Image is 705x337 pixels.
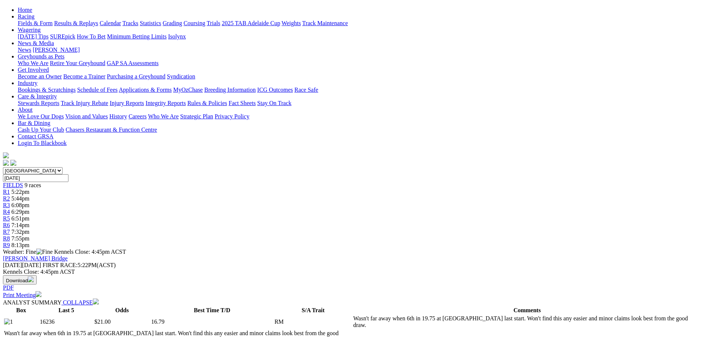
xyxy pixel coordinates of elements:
[207,20,220,26] a: Trials
[145,100,186,106] a: Integrity Reports
[18,120,50,126] a: Bar & Dining
[18,33,702,40] div: Wagering
[3,215,10,222] span: R5
[50,33,75,40] a: SUREpick
[180,113,213,119] a: Strategic Plan
[3,262,22,268] span: [DATE]
[18,87,702,93] div: Industry
[18,113,64,119] a: We Love Our Dogs
[18,127,702,133] div: Bar & Dining
[122,20,138,26] a: Tracks
[3,160,9,166] img: facebook.svg
[11,229,30,235] span: 7:32pm
[107,33,167,40] a: Minimum Betting Limits
[257,87,293,93] a: ICG Outcomes
[3,242,10,248] a: R9
[107,60,159,66] a: GAP SA Assessments
[3,189,10,195] a: R1
[93,299,99,304] img: chevron-down-white.svg
[63,299,93,306] span: COLLAPSE
[54,249,126,255] span: Kennels Close: 4:45pm ACST
[36,291,41,297] img: printer.svg
[3,152,9,158] img: logo-grsa-white.png
[18,140,67,146] a: Login To Blackbook
[61,100,108,106] a: Track Injury Rebate
[257,100,291,106] a: Stay On Track
[65,113,108,119] a: Vision and Values
[18,107,33,113] a: About
[4,319,13,325] img: 1
[4,307,38,314] th: Box
[3,255,68,262] a: [PERSON_NAME] Bridge
[18,53,64,60] a: Greyhounds as Pets
[33,47,80,53] a: [PERSON_NAME]
[24,182,41,188] span: 9 races
[18,80,37,86] a: Industry
[353,315,701,329] td: Wasn't far away when 6th in 19.75 at [GEOGRAPHIC_DATA] last start. Won't find this any easier and...
[3,174,68,182] input: Select date
[18,20,702,27] div: Racing
[184,20,205,26] a: Coursing
[18,113,702,120] div: About
[3,235,10,242] a: R8
[353,307,701,314] th: Comments
[18,47,702,53] div: News & Media
[18,7,32,13] a: Home
[151,307,273,314] th: Best Time T/D
[173,87,203,93] a: MyOzChase
[18,73,702,80] div: Get Involved
[3,292,41,298] a: Print Meeting
[215,113,249,119] a: Privacy Policy
[3,182,23,188] a: FIELDS
[18,20,53,26] a: Fields & Form
[11,195,30,202] span: 5:44pm
[119,87,172,93] a: Applications & Forms
[18,60,48,66] a: Who We Are
[39,315,93,329] td: 16236
[10,160,16,166] img: twitter.svg
[18,47,31,53] a: News
[187,100,227,106] a: Rules & Policies
[140,20,161,26] a: Statistics
[204,87,256,93] a: Breeding Information
[77,87,117,93] a: Schedule of Fees
[3,202,10,208] span: R3
[222,20,280,26] a: 2025 TAB Adelaide Cup
[94,319,111,325] span: $21.00
[18,100,702,107] div: Care & Integrity
[18,13,34,20] a: Racing
[302,20,348,26] a: Track Maintenance
[18,87,75,93] a: Bookings & Scratchings
[11,242,30,248] span: 8:13pm
[11,215,30,222] span: 6:51pm
[77,33,106,40] a: How To Bet
[11,222,30,228] span: 7:14pm
[28,276,34,282] img: download.svg
[109,113,127,119] a: History
[3,229,10,235] span: R7
[3,222,10,228] a: R6
[11,235,30,242] span: 7:55pm
[43,262,77,268] span: FIRST RACE:
[3,195,10,202] a: R2
[163,20,182,26] a: Grading
[3,262,41,268] span: [DATE]
[94,307,150,314] th: Odds
[274,315,352,329] td: RM
[39,307,93,314] th: Last 5
[18,33,48,40] a: [DATE] Tips
[3,209,10,215] a: R4
[18,67,49,73] a: Get Involved
[50,60,105,66] a: Retire Your Greyhound
[18,133,53,139] a: Contact GRSA
[110,100,144,106] a: Injury Reports
[54,20,98,26] a: Results & Replays
[18,27,41,33] a: Wagering
[63,73,105,80] a: Become a Trainer
[3,299,702,306] div: ANALYST SUMMARY
[18,73,62,80] a: Become an Owner
[43,262,116,268] span: 5:22PM(ACST)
